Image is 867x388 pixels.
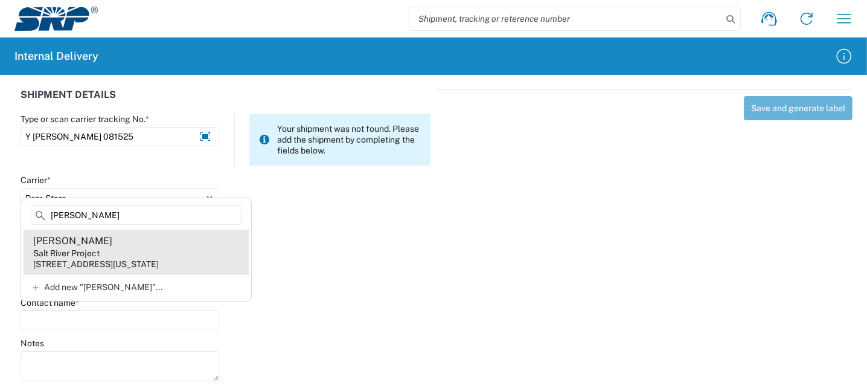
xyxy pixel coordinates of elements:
label: Type or scan carrier tracking No. [21,114,149,124]
img: srp [14,7,98,31]
input: Shipment, tracking or reference number [409,7,722,30]
label: Notes [21,338,44,349]
h2: Internal Delivery [14,49,98,63]
label: Carrier [21,175,51,186]
div: [STREET_ADDRESS][US_STATE] [33,259,159,270]
span: Your shipment was not found. Please add the shipment by completing the fields below. [277,123,421,156]
label: Contact name [21,297,79,308]
div: [PERSON_NAME] [33,234,112,248]
span: Add new "[PERSON_NAME]"... [44,282,162,293]
div: SHIPMENT DETAILS [21,89,430,114]
div: Salt River Project [33,248,100,259]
